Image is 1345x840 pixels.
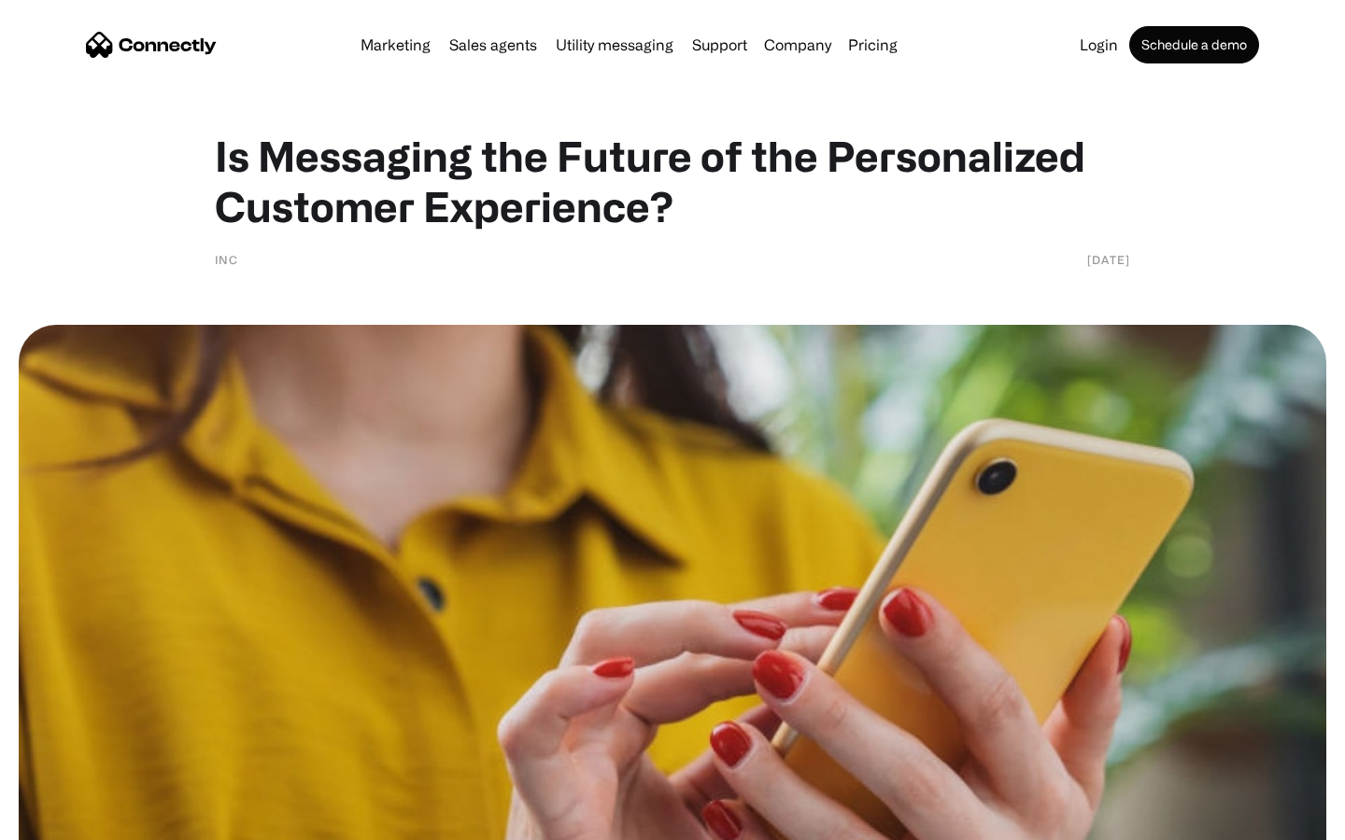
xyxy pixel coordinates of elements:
[1087,250,1130,269] div: [DATE]
[215,131,1130,231] h1: Is Messaging the Future of the Personalized Customer Experience?
[685,37,755,52] a: Support
[764,32,831,58] div: Company
[1072,37,1126,52] a: Login
[548,37,681,52] a: Utility messaging
[353,37,438,52] a: Marketing
[841,37,905,52] a: Pricing
[19,807,112,833] aside: Language selected: English
[758,32,837,58] div: Company
[442,37,545,52] a: Sales agents
[1129,26,1259,63] a: Schedule a demo
[37,807,112,833] ul: Language list
[215,250,238,269] div: Inc
[86,31,217,59] a: home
